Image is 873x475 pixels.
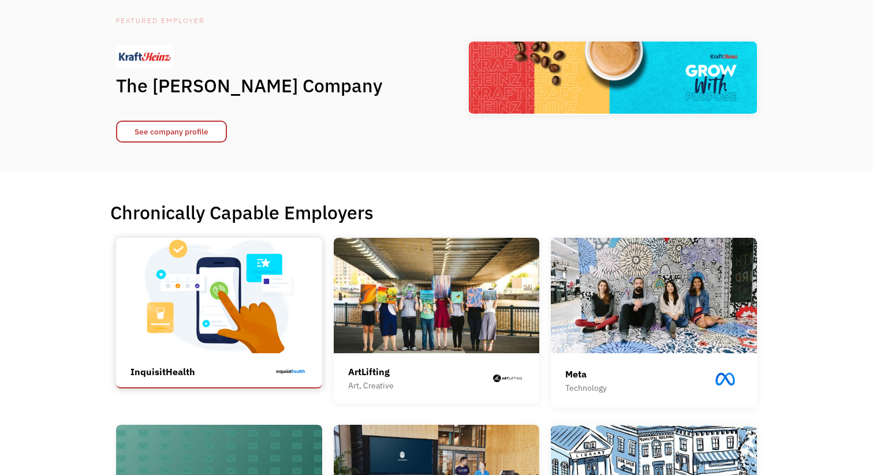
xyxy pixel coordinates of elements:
a: InquisitHealth [116,238,322,388]
a: MetaTechnology [551,238,757,407]
div: Meta [565,367,607,381]
div: Technology [565,381,607,395]
h1: Chronically Capable Employers [110,201,763,224]
div: ArtLifting [348,365,394,379]
div: Art, Creative [348,379,394,392]
div: Featured Employer [116,14,405,28]
a: ArtLiftingArt, Creative [334,238,540,403]
a: See company profile [116,121,227,143]
div: InquisitHealth [130,365,195,379]
h1: The [PERSON_NAME] Company [116,74,405,97]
